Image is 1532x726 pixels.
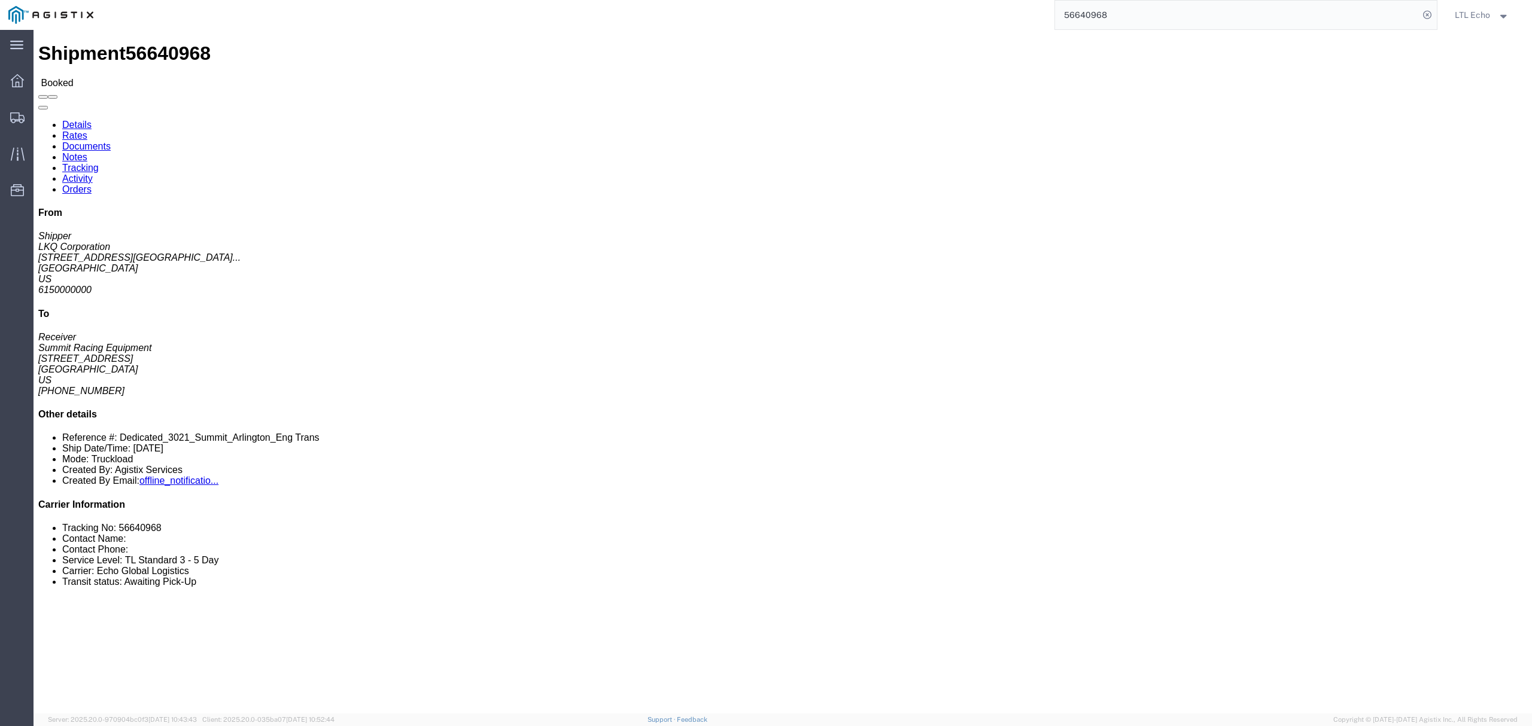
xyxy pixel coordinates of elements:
iframe: FS Legacy Container [34,30,1532,713]
img: logo [8,6,93,24]
span: [DATE] 10:43:43 [148,716,197,723]
span: LTL Echo [1455,8,1490,22]
input: Search for shipment number, reference number [1055,1,1419,29]
span: [DATE] 10:52:44 [286,716,335,723]
span: Server: 2025.20.0-970904bc0f3 [48,716,197,723]
button: LTL Echo [1454,8,1515,22]
a: Support [648,716,677,723]
span: Copyright © [DATE]-[DATE] Agistix Inc., All Rights Reserved [1333,715,1518,725]
a: Feedback [677,716,707,723]
span: Client: 2025.20.0-035ba07 [202,716,335,723]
